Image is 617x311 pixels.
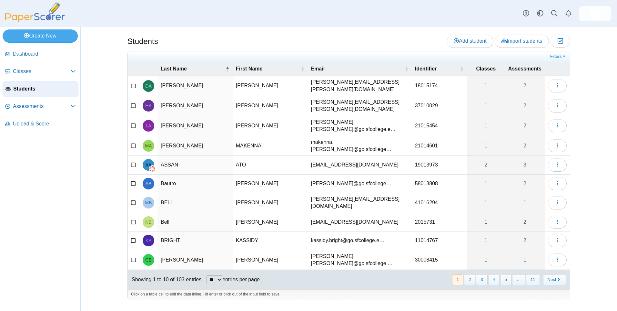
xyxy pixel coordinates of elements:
span: Identifier : Activate to sort [460,66,464,72]
span: makenna.anderson@go.sfcollege.edu [311,139,391,152]
div: Click on a table cell to edit the data inline. Hit enter or click out of the input field to save. [128,289,570,299]
button: Next [543,274,566,285]
td: 37010029 [412,96,467,116]
td: 11014767 [412,231,467,250]
a: Create New [3,29,78,42]
td: [PERSON_NAME] [157,136,233,156]
td: KASSIDY [233,231,308,250]
td: ASSAN [157,156,233,174]
div: Showing 1 to 10 of 103 entries [128,270,201,289]
span: Dashboard [13,50,76,58]
td: [PERSON_NAME] [233,116,308,136]
img: canvas-logo.png [149,166,156,172]
td: ATO [233,156,308,174]
td: [PERSON_NAME][EMAIL_ADDRESS][PERSON_NAME][DOMAIN_NAME] [308,96,411,116]
span: Assessments [13,103,71,110]
a: 1 [467,116,505,136]
a: 2 [505,136,545,156]
td: 2015731 [412,213,467,231]
a: 2 [505,96,545,116]
td: [PERSON_NAME][EMAIL_ADDRESS][PERSON_NAME][DOMAIN_NAME] [308,76,411,96]
span: Add student [454,38,486,44]
td: [PERSON_NAME] [157,116,233,136]
span: Nicole Bell [145,220,151,224]
span: Last Name [161,65,224,72]
span: DANILO ACOSTA [145,84,151,88]
button: 5 [500,274,511,285]
span: LANEY ANDERSON [146,123,151,128]
span: First Name : Activate to sort [300,66,304,72]
span: alexandra.bautro@go.sfcollege.edu [311,181,391,186]
a: 2 [505,175,545,193]
td: MAKENNA [233,136,308,156]
span: Last Name : Activate to invert sorting [226,66,229,72]
a: 2 [467,156,505,174]
img: ps.hreErqNOxSkiDGg1 [590,8,600,19]
a: 2 [505,231,545,250]
a: PaperScorer [3,18,67,23]
a: 1 [467,250,505,270]
a: Filters [549,53,568,60]
nav: pagination [451,274,566,285]
a: 1 [467,231,505,250]
img: PaperScorer [3,3,67,22]
button: 11 [526,274,540,285]
a: Classes [3,64,78,80]
td: BRIGHT [157,231,233,250]
button: 3 [476,274,487,285]
td: [PERSON_NAME] [157,250,233,270]
td: [PERSON_NAME] [233,250,308,270]
td: Bell [157,213,233,231]
a: Import students [495,35,549,48]
a: 1 [467,213,505,231]
a: 1 [467,136,505,156]
span: MAKENNA ANDERSON [145,144,152,148]
td: 58013808 [412,175,467,193]
span: MASON BELL [145,200,152,205]
a: 2 [505,213,545,231]
label: entries per page [222,277,260,282]
span: kassidy.bright@go.sfcollege.edu [311,238,384,243]
td: Bautro [157,175,233,193]
td: [PERSON_NAME] [233,96,308,116]
a: 1 [505,193,545,213]
span: KASSIDY BRIGHT [146,238,152,243]
a: 1 [467,175,505,193]
td: [PERSON_NAME] [233,175,308,193]
span: Assessments [508,65,541,72]
span: First Name [236,65,299,72]
a: ps.hreErqNOxSkiDGg1 [579,6,611,21]
span: Classes [13,68,71,75]
td: [PERSON_NAME] [233,76,308,96]
a: Students [3,81,78,97]
td: [PERSON_NAME] [157,76,233,96]
td: [PERSON_NAME] [233,193,308,213]
td: [PERSON_NAME] [233,213,308,231]
td: [EMAIL_ADDRESS][DOMAIN_NAME] [308,156,411,174]
span: Email : Activate to sort [405,66,409,72]
span: Alexandra Bautro [146,181,152,186]
a: Upload & Score [3,116,78,132]
span: … [512,274,525,285]
a: 1 [467,76,505,96]
span: Identifier [415,65,459,72]
a: Assessments [3,99,78,114]
span: Micah Willis [590,8,600,19]
a: Add student [447,35,493,48]
td: 18015174 [412,76,467,96]
a: 3 [505,156,545,174]
a: 1 [505,250,545,270]
a: 1 [467,193,505,213]
td: [EMAIL_ADDRESS][DOMAIN_NAME] [308,213,411,231]
td: 21015454 [412,116,467,136]
span: Import students [501,38,542,44]
td: 19013973 [412,156,467,174]
span: HOLLIE ADAMS [145,103,151,108]
a: Alerts [561,6,576,21]
a: 2 [505,76,545,96]
td: [PERSON_NAME][EMAIL_ADDRESS][DOMAIN_NAME] [308,193,411,213]
td: 21014601 [412,136,467,156]
span: Upload & Score [13,120,76,127]
button: 4 [488,274,500,285]
span: courtney.broner@go.sfcollege.edu [311,253,393,266]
